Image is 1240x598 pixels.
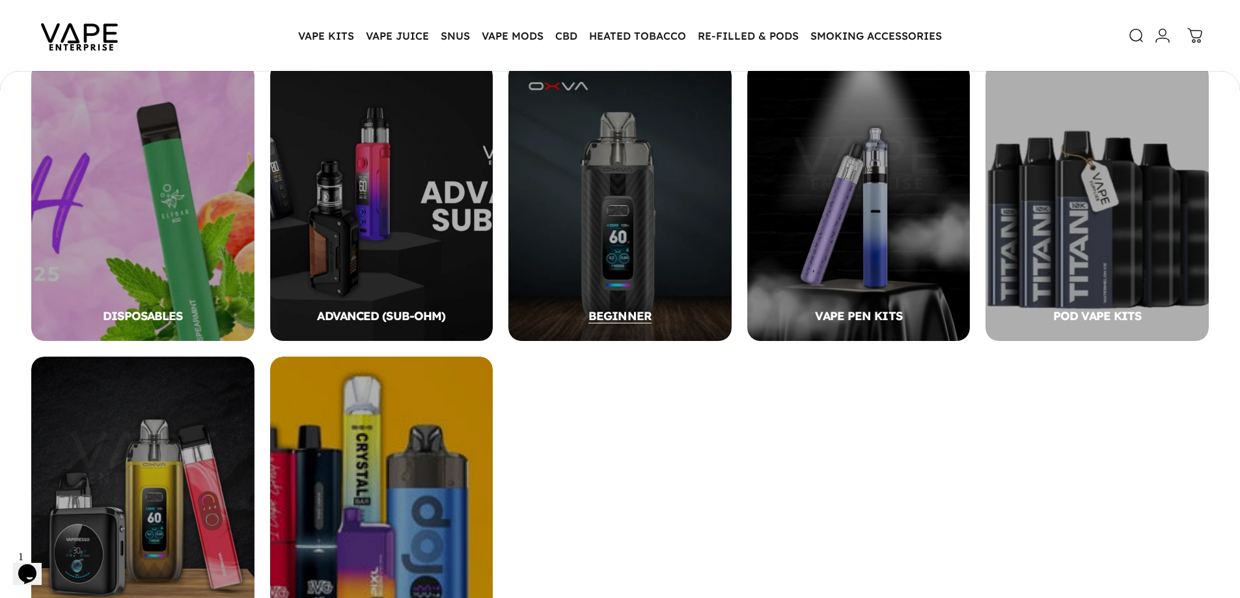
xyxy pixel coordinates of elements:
[985,62,1209,341] a: POD VAPE KITS
[13,546,55,585] iframe: chat widget
[270,62,493,341] a: ADVANCED (SUB-OHM)
[692,22,805,49] summary: RE-FILLED & PODS
[805,22,948,49] summary: SMOKING ACCESSORIES
[815,308,902,323] span: VAPE PEN KITS
[503,55,737,348] img: BEGINNER
[747,62,971,341] img: vape pen kit
[476,22,549,49] summary: VAPE MODS
[31,62,255,341] a: DISPOSABLES
[360,22,435,49] summary: VAPE JUICE
[549,22,583,49] summary: CBD
[31,62,255,341] img: Disposable vape
[747,62,971,341] a: VAPE PEN KITS
[1053,308,1141,323] span: POD VAPE KITS
[583,22,692,49] summary: HEATED TOBACCO
[103,308,182,323] span: DISPOSABLES
[292,22,948,49] nav: Primary
[588,308,652,323] span: BEGINNER
[435,22,476,49] summary: SNUS
[21,5,138,66] img: Vape Enterprise
[508,62,732,341] a: BEGINNER
[317,308,445,323] span: ADVANCED (SUB-OHM)
[270,62,493,341] img: Advanced Sub-Ohm Vape Kits
[985,62,1209,341] img: Pod Vape Kits – Top Brands, Easy-to-Use & Affordable Prices in the UK
[292,22,360,49] summary: VAPE KITS
[1181,21,1209,50] a: 0 items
